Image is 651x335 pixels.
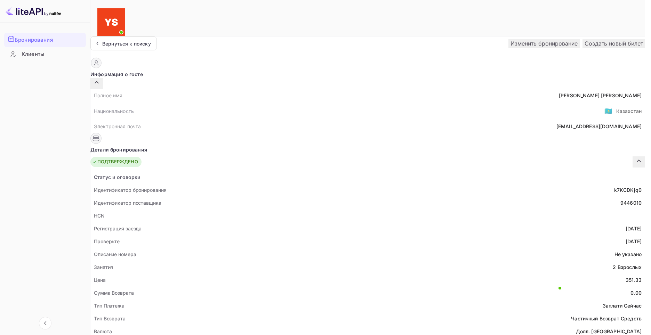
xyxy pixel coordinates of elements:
[94,316,126,321] ya-tr-span: Тип Возврата
[559,92,600,98] ya-tr-span: [PERSON_NAME]
[94,264,113,270] ya-tr-span: Занятия
[94,303,124,309] ya-tr-span: Тип Платежа
[613,264,616,270] ya-tr-span: 2
[614,251,642,257] ya-tr-span: Не указано
[618,264,642,270] ya-tr-span: Взрослых
[94,123,141,129] ya-tr-span: Электронная почта
[604,105,612,117] span: США
[626,276,642,284] div: 351.33
[94,187,166,193] ya-tr-span: Идентификатор бронирования
[94,328,112,334] ya-tr-span: Валюта
[571,316,642,321] ya-tr-span: Частичный Возврат Средств
[556,123,642,129] ya-tr-span: [EMAIL_ADDRESS][DOMAIN_NAME]
[94,200,161,206] ya-tr-span: Идентификатор поставщика
[614,187,642,193] ya-tr-span: k7KCDKjq0
[97,158,138,165] ya-tr-span: ПОДТВЕРЖДЕНО
[94,174,141,180] ya-tr-span: Статус и оговорки
[603,303,642,309] ya-tr-span: Заплати Сейчас
[601,92,642,98] ya-tr-span: [PERSON_NAME]
[102,41,151,47] ya-tr-span: Вернуться к поиску
[90,146,147,153] ya-tr-span: Детали бронирования
[626,225,642,232] div: [DATE]
[94,238,120,244] ya-tr-span: Проверьте
[6,6,61,17] img: Логотип LiteAPI
[604,107,612,115] ya-tr-span: 🇰🇿
[630,289,642,296] div: 0.00
[94,226,142,231] ya-tr-span: Регистрация заезда
[39,317,51,329] button: Свернуть навигацию
[620,199,642,206] div: 9446010
[616,108,642,114] ya-tr-span: Казахстан
[94,290,134,296] ya-tr-span: Сумма Возврата
[90,71,143,78] ya-tr-span: Информация о госте
[94,251,136,257] ya-tr-span: Описание номера
[585,40,643,47] ya-tr-span: Создать новый билет
[626,238,642,245] div: [DATE]
[97,8,125,36] img: Служба Поддержки Яндекса
[511,40,578,47] ya-tr-span: Изменить бронирование
[94,213,105,219] ya-tr-span: HCN
[94,92,123,98] ya-tr-span: Полное имя
[94,108,134,114] ya-tr-span: Национальность
[22,50,44,58] ya-tr-span: Клиенты
[94,277,106,283] ya-tr-span: Цена
[15,36,53,44] ya-tr-span: Бронирования
[576,328,642,334] ya-tr-span: Долл. [GEOGRAPHIC_DATA]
